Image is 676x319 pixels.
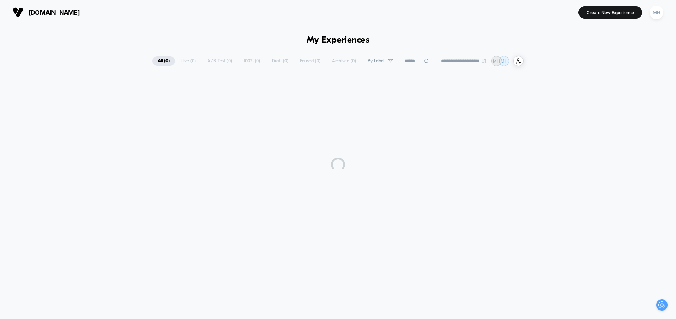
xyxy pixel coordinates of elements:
button: Create New Experience [578,6,642,19]
p: MH [493,58,500,64]
p: MH [501,58,508,64]
button: MH [647,5,665,20]
img: end [482,59,486,63]
span: [DOMAIN_NAME] [29,9,80,16]
span: By Label [368,58,384,64]
button: [DOMAIN_NAME] [11,7,82,18]
div: MH [650,6,663,19]
span: All ( 0 ) [152,56,175,66]
h1: My Experiences [307,35,370,45]
img: Visually logo [13,7,23,18]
